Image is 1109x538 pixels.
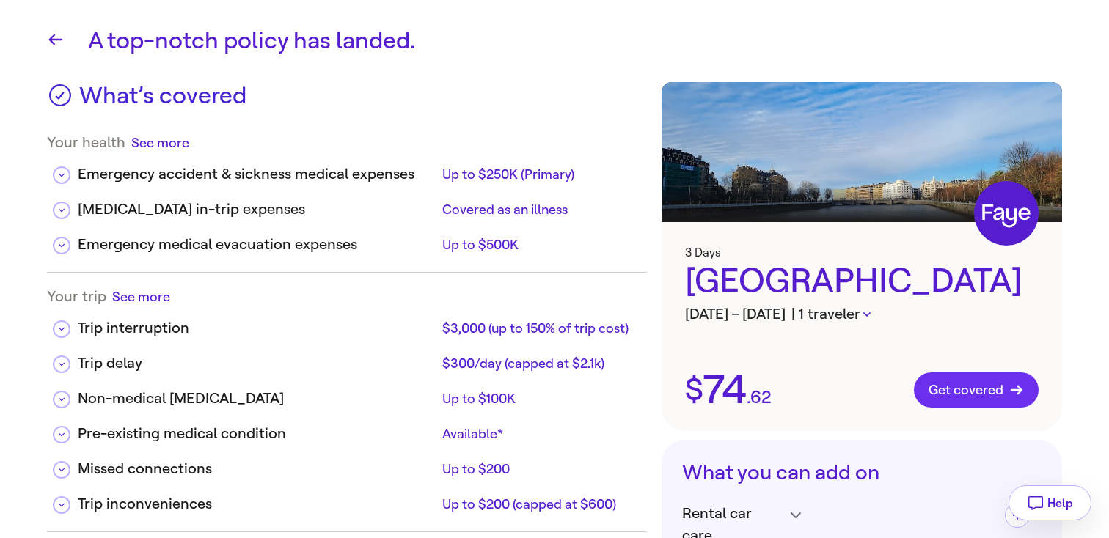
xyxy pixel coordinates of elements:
[47,287,647,306] div: Your trip
[442,495,635,513] div: Up to $200 (capped at $600)
[78,163,436,185] div: Emergency accident & sickness medical expenses
[47,446,647,482] div: Missed connectionsUp to $200
[78,234,436,256] div: Emergency medical evacuation expenses
[703,370,747,410] span: 74
[78,458,436,480] div: Missed connections
[78,423,436,445] div: Pre-existing medical condition
[78,317,436,339] div: Trip interruption
[79,82,246,119] h3: What’s covered
[47,306,647,341] div: Trip interruption$3,000 (up to 150% of trip cost)
[442,236,635,254] div: Up to $500K
[750,388,772,406] span: 62
[685,303,1039,325] h3: [DATE] – [DATE]
[1005,503,1030,528] button: Add
[1047,496,1073,510] span: Help
[78,199,436,221] div: [MEDICAL_DATA] in-trip expenses
[47,376,647,411] div: Non-medical [MEDICAL_DATA]Up to $100K
[47,341,647,376] div: Trip delay$300/day (capped at $2.1k)
[442,355,635,372] div: $300/day (capped at $2.1k)
[78,493,436,515] div: Trip inconveniences
[78,353,436,375] div: Trip delay
[47,482,647,517] div: Trip inconveniencesUp to $200 (capped at $600)
[442,390,635,408] div: Up to $100K
[747,388,750,406] span: .
[442,201,635,218] div: Covered as an illness
[131,133,189,152] button: See more
[442,460,635,478] div: Up to $200
[88,23,1062,59] h1: A top-notch policy has landed.
[442,320,635,337] div: $3,000 (up to 150% of trip cost)
[78,388,436,410] div: Non-medical [MEDICAL_DATA]
[442,166,635,183] div: Up to $250K (Primary)
[914,372,1039,408] button: Get covered
[442,425,635,443] div: Available*
[47,152,647,187] div: Emergency accident & sickness medical expensesUp to $250K (Primary)
[47,222,647,257] div: Emergency medical evacuation expensesUp to $500K
[1009,485,1091,520] button: Help
[47,187,647,222] div: [MEDICAL_DATA] in-trip expensesCovered as an illness
[791,303,871,325] button: | 1 traveler
[47,411,647,446] div: Pre-existing medical conditionAvailable*
[682,460,1042,485] h3: What you can add on
[47,133,647,152] div: Your health
[685,246,1039,259] h3: 3 Days
[685,259,1039,303] div: [GEOGRAPHIC_DATA]
[112,287,170,306] button: See more
[685,375,703,405] span: $
[929,383,1024,397] span: Get covered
